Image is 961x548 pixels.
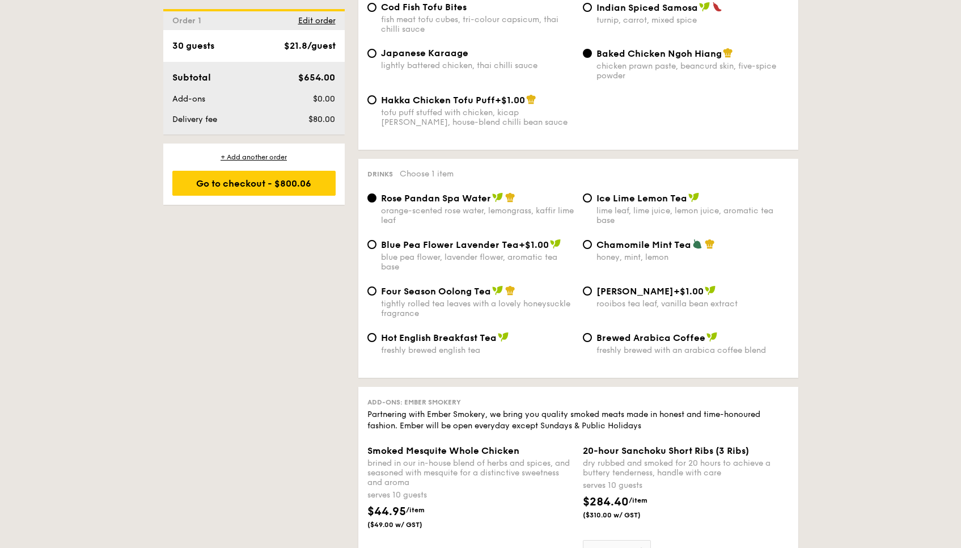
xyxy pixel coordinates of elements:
input: Indian Spiced Samosaturnip, carrot, mixed spice [583,3,592,12]
img: icon-chef-hat.a58ddaea.svg [505,192,515,203]
div: serves 10 guests [367,490,574,501]
div: + Add another order [172,153,336,162]
input: [PERSON_NAME]+$1.00rooibos tea leaf, vanilla bean extract [583,286,592,296]
span: Cod Fish Tofu Bites [381,2,467,12]
input: Baked Chicken Ngoh Hiangchicken prawn paste, beancurd skin, five-spice powder [583,49,592,58]
div: chicken prawn paste, beancurd skin, five-spice powder [596,61,789,81]
input: Cod Fish Tofu Bitesfish meat tofu cubes, tri-colour capsicum, thai chilli sauce [367,3,376,12]
span: /item [406,506,425,514]
img: icon-vegan.f8ff3823.svg [550,239,561,249]
input: Hot English Breakfast Teafreshly brewed english tea [367,333,376,342]
img: icon-chef-hat.a58ddaea.svg [505,285,515,296]
img: icon-vegetarian.fe4039eb.svg [692,239,702,249]
span: Brewed Arabica Coffee [596,332,705,343]
div: Partnering with Ember Smokery, we bring you quality smoked meats made in honest and time-honoured... [367,409,789,432]
span: 20-hour Sanchoku Short Ribs (3 Ribs) [583,445,749,456]
span: Hot English Breakfast Tea [381,332,497,343]
input: Chamomile Mint Teahoney, mint, lemon [583,240,592,249]
span: $44.95 [367,505,406,519]
span: Choose 1 item [400,169,454,179]
span: $80.00 [308,115,335,124]
span: ($310.00 w/ GST) [583,511,660,520]
span: ($49.00 w/ GST) [367,520,444,529]
input: Hakka Chicken Tofu Puff+$1.00tofu puff stuffed with chicken, kicap [PERSON_NAME], house-blend chi... [367,95,376,104]
input: Rose Pandan Spa Waterorange-scented rose water, lemongrass, kaffir lime leaf [367,193,376,203]
input: Ice Lime Lemon Tealime leaf, lime juice, lemon juice, aromatic tea base [583,193,592,203]
span: Add-ons: Ember Smokery [367,398,461,406]
div: tofu puff stuffed with chicken, kicap [PERSON_NAME], house-blend chilli bean sauce [381,108,574,127]
div: freshly brewed english tea [381,345,574,355]
span: [PERSON_NAME] [596,286,674,297]
span: Four Season Oolong Tea [381,286,491,297]
span: $654.00 [298,72,335,83]
div: blue pea flower, lavender flower, aromatic tea base [381,252,574,272]
input: Brewed Arabica Coffeefreshly brewed with an arabica coffee blend [583,333,592,342]
div: rooibos tea leaf, vanilla bean extract [596,299,789,309]
div: honey, mint, lemon [596,252,789,262]
div: Go to checkout - $800.06 [172,171,336,196]
div: tightly rolled tea leaves with a lovely honeysuckle fragrance [381,299,574,318]
span: Order 1 [172,16,206,26]
span: Baked Chicken Ngoh Hiang [596,48,722,59]
span: Add-ons [172,94,205,104]
span: Ice Lime Lemon Tea [596,193,687,204]
div: serves 10 guests [583,480,789,491]
span: +$1.00 [519,239,549,250]
span: Delivery fee [172,115,217,124]
input: Blue Pea Flower Lavender Tea+$1.00blue pea flower, lavender flower, aromatic tea base [367,240,376,249]
span: Smoked Mesquite Whole Chicken [367,445,519,456]
span: Drinks [367,170,393,178]
div: freshly brewed with an arabica coffee blend [596,345,789,355]
span: Rose Pandan Spa Water [381,193,491,204]
div: $21.8/guest [284,39,336,53]
span: Chamomile Mint Tea [596,239,691,250]
span: Blue Pea Flower Lavender Tea [381,239,519,250]
div: 30 guests [172,39,214,53]
img: icon-chef-hat.a58ddaea.svg [526,94,536,104]
img: icon-vegan.f8ff3823.svg [705,285,716,296]
img: icon-spicy.37a8142b.svg [712,2,722,12]
span: +$1.00 [674,286,704,297]
input: Four Season Oolong Teatightly rolled tea leaves with a lovely honeysuckle fragrance [367,286,376,296]
img: icon-vegan.f8ff3823.svg [699,2,710,12]
span: $284.40 [583,495,629,509]
span: $0.00 [313,94,335,104]
span: Indian Spiced Samosa [596,2,698,13]
span: /item [629,496,647,504]
span: Subtotal [172,72,211,83]
div: lime leaf, lime juice, lemon juice, aromatic tea base [596,206,789,225]
input: Japanese Karaagelightly battered chicken, thai chilli sauce [367,49,376,58]
img: icon-vegan.f8ff3823.svg [492,192,503,203]
span: Hakka Chicken Tofu Puff [381,95,495,106]
img: icon-vegan.f8ff3823.svg [498,332,509,342]
img: icon-vegan.f8ff3823.svg [492,285,503,296]
div: lightly battered chicken, thai chilli sauce [381,61,574,70]
img: icon-chef-hat.a58ddaea.svg [705,239,715,249]
img: icon-vegan.f8ff3823.svg [688,192,700,203]
span: Edit order [298,16,336,26]
div: turnip, carrot, mixed spice [596,15,789,25]
div: brined in our in-house blend of herbs and spices, and seasoned with mesquite for a distinctive sw... [367,458,574,487]
img: icon-vegan.f8ff3823.svg [706,332,718,342]
div: orange-scented rose water, lemongrass, kaffir lime leaf [381,206,574,225]
div: dry rubbed and smoked for 20 hours to achieve a buttery tenderness, handle with care [583,458,789,478]
span: Japanese Karaage [381,48,468,58]
img: icon-chef-hat.a58ddaea.svg [723,48,733,58]
div: fish meat tofu cubes, tri-colour capsicum, thai chilli sauce [381,15,574,34]
span: +$1.00 [495,95,525,106]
